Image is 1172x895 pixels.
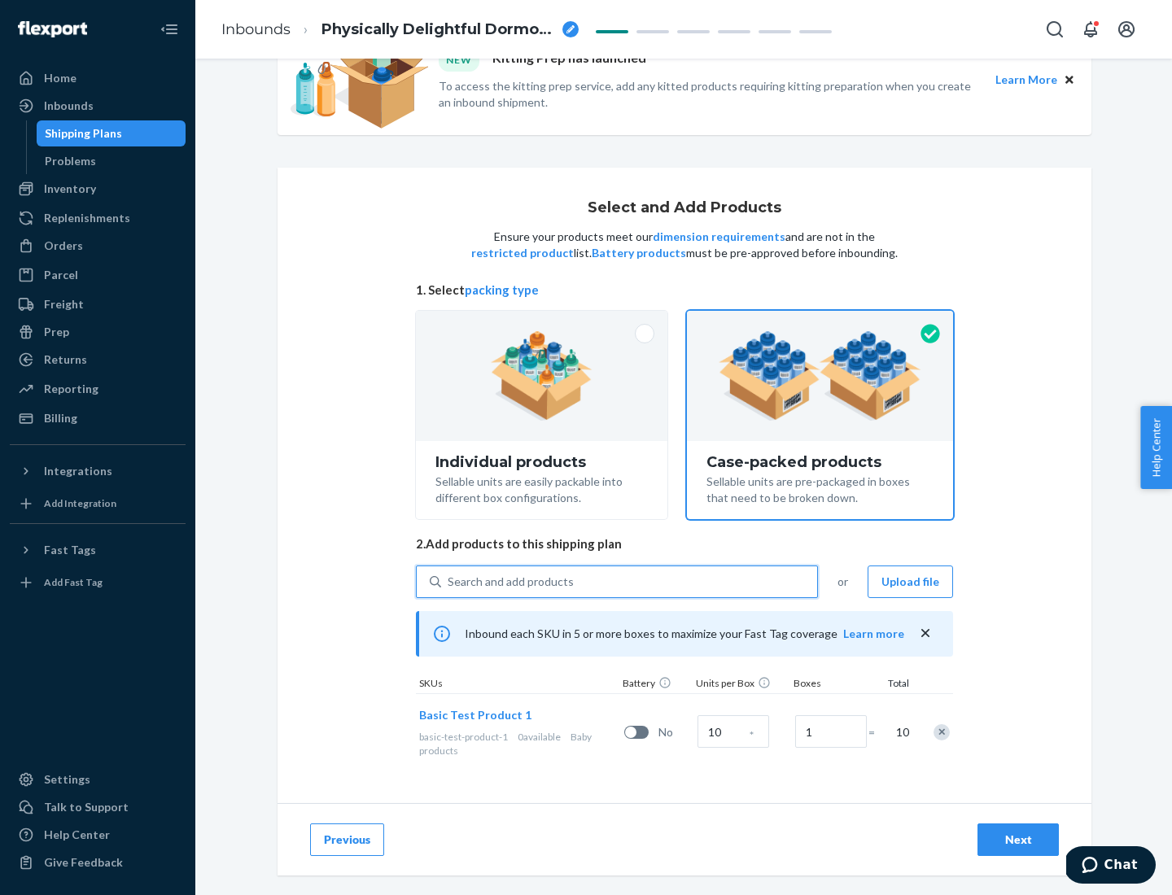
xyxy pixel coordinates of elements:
[37,148,186,174] a: Problems
[10,537,186,563] button: Fast Tags
[588,200,781,216] h1: Select and Add Products
[471,245,574,261] button: restricted product
[44,410,77,426] div: Billing
[653,229,785,245] button: dimension requirements
[465,282,539,299] button: packing type
[698,715,769,748] input: Case Quantity
[435,470,648,506] div: Sellable units are easily packable into different box configurations.
[706,470,934,506] div: Sellable units are pre-packaged in boxes that need to be broken down.
[977,823,1059,856] button: Next
[44,827,110,843] div: Help Center
[1066,846,1156,887] iframe: Opens a widget where you can chat to one of our agents
[934,724,950,740] div: Remove Item
[706,454,934,470] div: Case-packed products
[448,574,574,590] div: Search and add products
[419,708,531,722] span: Basic Test Product 1
[45,125,122,142] div: Shipping Plans
[416,282,953,299] span: 1. Select
[10,822,186,848] a: Help Center
[1039,13,1071,46] button: Open Search Box
[995,71,1057,89] button: Learn More
[416,611,953,657] div: Inbound each SKU in 5 or more boxes to maximize your Fast Tag coverage
[44,542,96,558] div: Fast Tags
[10,233,186,259] a: Orders
[10,570,186,596] a: Add Fast Tag
[843,626,904,642] button: Learn more
[470,229,899,261] p: Ensure your products meet our and are not in the list. must be pre-approved before inbounding.
[45,153,96,169] div: Problems
[868,724,885,740] span: =
[837,574,848,590] span: or
[10,205,186,231] a: Replenishments
[310,823,384,856] button: Previous
[10,65,186,91] a: Home
[10,291,186,317] a: Freight
[10,405,186,431] a: Billing
[491,331,593,421] img: individual-pack.facf35554cb0f1810c75b2bd6df2d64e.png
[153,13,186,46] button: Close Navigation
[619,676,693,693] div: Battery
[44,70,77,86] div: Home
[10,794,186,820] button: Talk to Support
[44,351,87,368] div: Returns
[719,331,921,421] img: case-pack.59cecea509d18c883b923b81aeac6d0b.png
[44,210,130,226] div: Replenishments
[419,731,508,743] span: basic-test-product-1
[44,575,103,589] div: Add Fast Tag
[10,319,186,345] a: Prep
[44,238,83,254] div: Orders
[439,49,479,71] div: NEW
[435,454,648,470] div: Individual products
[44,854,123,871] div: Give Feedback
[44,324,69,340] div: Prep
[416,535,953,552] span: 2. Add products to this shipping plan
[518,731,561,743] span: 0 available
[208,6,592,54] ol: breadcrumbs
[221,20,291,38] a: Inbounds
[419,707,531,723] button: Basic Test Product 1
[658,724,691,740] span: No
[44,181,96,197] div: Inventory
[917,625,934,642] button: close
[44,496,116,510] div: Add Integration
[795,715,867,748] input: Number of boxes
[1060,71,1078,89] button: Close
[419,730,618,757] div: Baby products
[44,381,98,397] div: Reporting
[44,771,90,788] div: Settings
[44,267,78,283] div: Parcel
[991,832,1045,848] div: Next
[439,78,981,111] p: To access the kitting prep service, add any kitted products requiring kitting preparation when yo...
[321,20,556,41] span: Physically Delightful Dormouse
[44,296,84,312] div: Freight
[10,176,186,202] a: Inventory
[1140,406,1172,489] button: Help Center
[790,676,872,693] div: Boxes
[1074,13,1107,46] button: Open notifications
[10,458,186,484] button: Integrations
[10,849,186,875] button: Give Feedback
[44,799,129,815] div: Talk to Support
[416,676,619,693] div: SKUs
[893,724,909,740] span: 10
[37,120,186,146] a: Shipping Plans
[10,262,186,288] a: Parcel
[18,21,87,37] img: Flexport logo
[10,491,186,517] a: Add Integration
[44,98,94,114] div: Inbounds
[10,376,186,402] a: Reporting
[868,565,953,598] button: Upload file
[44,463,112,479] div: Integrations
[693,676,790,693] div: Units per Box
[10,93,186,119] a: Inbounds
[492,49,646,71] p: Kitting Prep has launched
[592,245,686,261] button: Battery products
[10,347,186,373] a: Returns
[1110,13,1143,46] button: Open account menu
[10,766,186,792] a: Settings
[872,676,912,693] div: Total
